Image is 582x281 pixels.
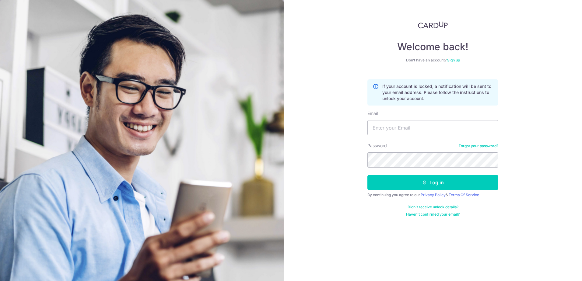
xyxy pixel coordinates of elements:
a: Didn't receive unlock details? [408,205,458,210]
label: Email [367,110,378,116]
label: Password [367,143,387,149]
a: Forgot your password? [459,144,498,148]
h4: Welcome back! [367,41,498,53]
div: Don’t have an account? [367,58,498,63]
input: Enter your Email [367,120,498,135]
img: CardUp Logo [418,21,448,29]
div: By continuing you agree to our & [367,193,498,197]
a: Terms Of Service [449,193,479,197]
a: Privacy Policy [421,193,446,197]
p: If your account is locked, a notification will be sent to your email address. Please follow the i... [382,83,493,102]
a: Haven't confirmed your email? [406,212,460,217]
button: Log in [367,175,498,190]
a: Sign up [447,58,460,62]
